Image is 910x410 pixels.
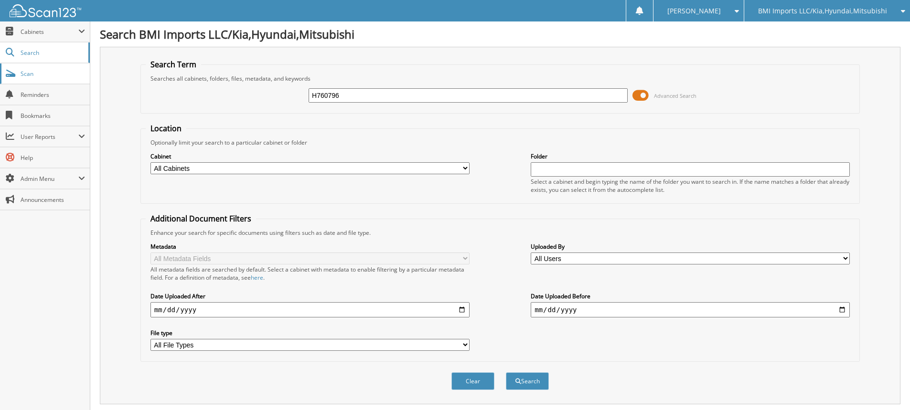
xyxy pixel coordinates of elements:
input: end [531,302,850,317]
label: Folder [531,152,850,160]
span: Scan [21,70,85,78]
span: Bookmarks [21,112,85,120]
img: scan123-logo-white.svg [10,4,81,17]
h1: Search BMI Imports LLC/Kia,Hyundai,Mitsubishi [100,26,900,42]
label: Metadata [150,242,470,251]
div: Select a cabinet and begin typing the name of the folder you want to search in. If the name match... [531,178,850,194]
span: Reminders [21,91,85,99]
span: BMI Imports LLC/Kia,Hyundai,Mitsubishi [758,8,887,14]
span: Cabinets [21,28,78,36]
label: Cabinet [150,152,470,160]
span: Announcements [21,196,85,204]
label: File type [150,329,470,337]
legend: Additional Document Filters [146,213,256,224]
span: Search [21,49,84,57]
legend: Location [146,123,186,134]
div: All metadata fields are searched by default. Select a cabinet with metadata to enable filtering b... [150,265,470,282]
span: User Reports [21,133,78,141]
button: Search [506,372,549,390]
label: Uploaded By [531,242,850,251]
label: Date Uploaded Before [531,292,850,300]
input: start [150,302,470,317]
span: Admin Menu [21,175,78,183]
iframe: Chat Widget [862,364,910,410]
div: Searches all cabinets, folders, files, metadata, and keywords [146,74,855,83]
button: Clear [451,372,494,390]
div: Optionally limit your search to a particular cabinet or folder [146,138,855,147]
span: Advanced Search [654,92,696,99]
div: Enhance your search for specific documents using filters such as date and file type. [146,229,855,237]
label: Date Uploaded After [150,292,470,300]
legend: Search Term [146,59,201,70]
span: Help [21,154,85,162]
span: [PERSON_NAME] [667,8,721,14]
a: here [251,273,263,282]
